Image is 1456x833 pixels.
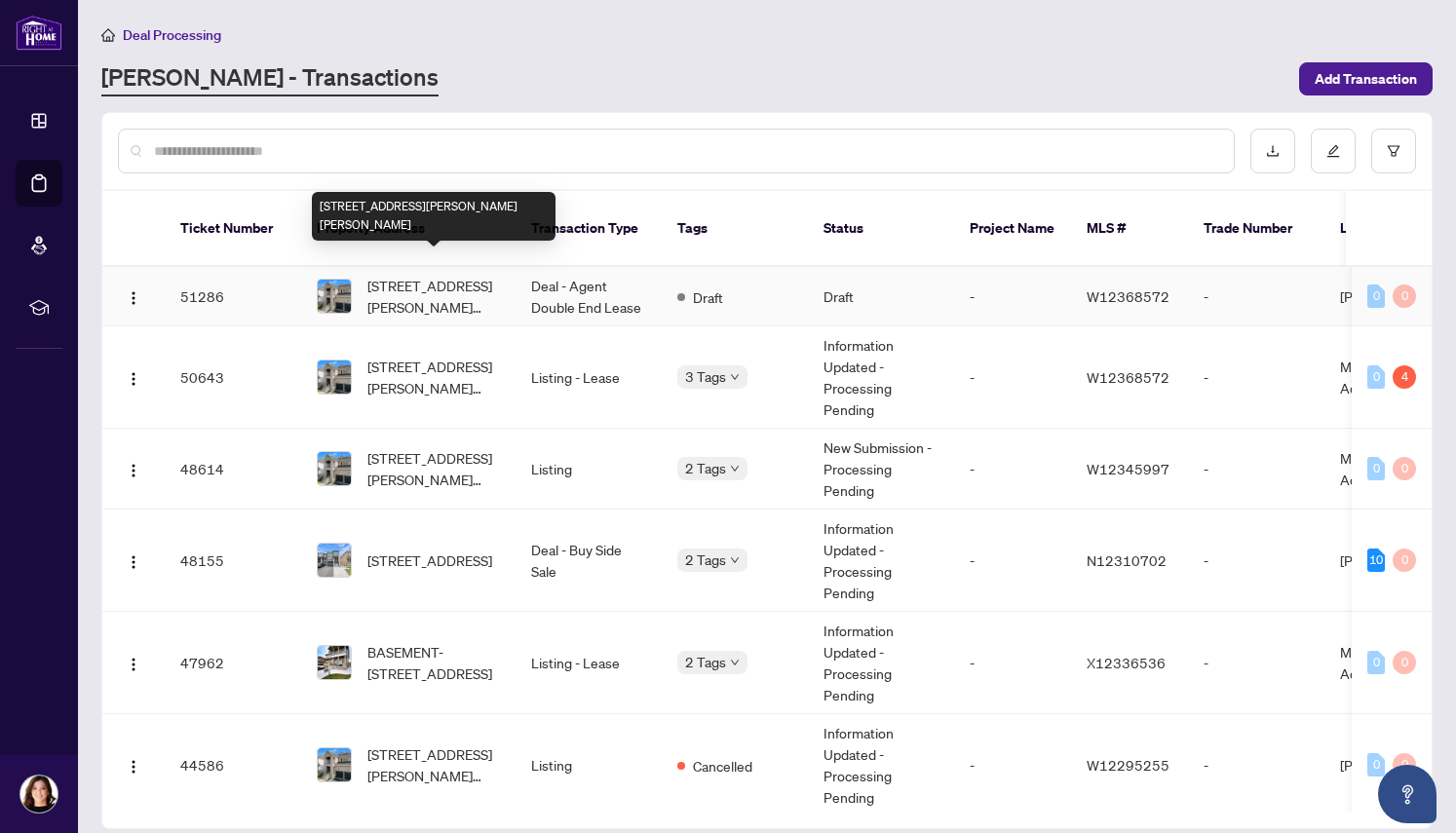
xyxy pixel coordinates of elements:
[318,452,351,485] img: thumbnail-img
[118,545,149,576] button: Logo
[808,612,954,714] td: Information Updated - Processing Pending
[730,658,740,667] span: down
[101,61,439,96] a: [PERSON_NAME] - Transactions
[123,26,221,44] span: Deal Processing
[367,549,492,571] span: [STREET_ADDRESS]
[808,191,954,267] th: Status
[685,549,726,571] span: 2 Tags
[954,510,1071,612] td: -
[1311,129,1356,173] button: edit
[165,267,301,326] td: 51286
[20,776,57,813] img: Profile Icon
[1367,365,1385,389] div: 0
[367,447,500,490] span: [STREET_ADDRESS][PERSON_NAME][PERSON_NAME]
[318,748,351,781] img: thumbnail-img
[118,281,149,312] button: Logo
[165,612,301,714] td: 47962
[126,554,141,570] img: Logo
[954,267,1071,326] td: -
[1087,368,1169,386] span: W12368572
[118,647,149,678] button: Logo
[318,646,351,679] img: thumbnail-img
[118,453,149,484] button: Logo
[1087,460,1169,477] span: W12345997
[126,290,141,306] img: Logo
[1393,284,1416,308] div: 0
[1367,549,1385,572] div: 10
[1266,144,1280,158] span: download
[516,429,662,510] td: Listing
[301,191,516,267] th: Property Address
[730,372,740,382] span: down
[367,275,500,318] span: [STREET_ADDRESS][PERSON_NAME][PERSON_NAME]
[516,267,662,326] td: Deal - Agent Double End Lease
[1378,765,1437,823] button: Open asap
[318,544,351,577] img: thumbnail-img
[693,286,723,308] span: Draft
[1326,144,1340,158] span: edit
[165,714,301,816] td: 44586
[126,371,141,387] img: Logo
[165,429,301,510] td: 48614
[1188,191,1324,267] th: Trade Number
[367,356,500,398] span: [STREET_ADDRESS][PERSON_NAME][PERSON_NAME]
[118,361,149,393] button: Logo
[165,191,301,267] th: Ticket Number
[1367,284,1385,308] div: 0
[101,28,115,42] span: home
[118,749,149,780] button: Logo
[954,191,1071,267] th: Project Name
[808,326,954,429] td: Information Updated - Processing Pending
[516,612,662,714] td: Listing - Lease
[1188,510,1324,612] td: -
[808,510,954,612] td: Information Updated - Processing Pending
[954,714,1071,816] td: -
[318,280,351,313] img: thumbnail-img
[516,714,662,816] td: Listing
[367,743,500,786] span: [STREET_ADDRESS][PERSON_NAME][PERSON_NAME]
[1087,551,1167,569] span: N12310702
[1087,756,1169,774] span: W12295255
[126,657,141,672] img: Logo
[318,360,351,394] img: thumbnail-img
[516,191,662,267] th: Transaction Type
[693,755,752,776] span: Cancelled
[954,429,1071,510] td: -
[126,463,141,478] img: Logo
[1393,457,1416,480] div: 0
[1387,144,1400,158] span: filter
[1393,651,1416,674] div: 0
[1367,651,1385,674] div: 0
[685,651,726,673] span: 2 Tags
[165,510,301,612] td: 48155
[1371,129,1416,173] button: filter
[1188,429,1324,510] td: -
[730,464,740,473] span: down
[1299,62,1433,95] button: Add Transaction
[516,510,662,612] td: Deal - Buy Side Sale
[954,326,1071,429] td: -
[16,15,62,51] img: logo
[1087,654,1166,671] span: X12336536
[808,714,954,816] td: Information Updated - Processing Pending
[516,326,662,429] td: Listing - Lease
[808,429,954,510] td: New Submission - Processing Pending
[1367,753,1385,776] div: 0
[1250,129,1295,173] button: download
[1315,63,1417,95] span: Add Transaction
[662,191,808,267] th: Tags
[730,555,740,565] span: down
[1393,753,1416,776] div: 0
[1188,714,1324,816] td: -
[1393,365,1416,389] div: 4
[312,192,556,241] div: [STREET_ADDRESS][PERSON_NAME][PERSON_NAME]
[367,641,500,684] span: BASEMENT-[STREET_ADDRESS]
[685,457,726,479] span: 2 Tags
[1071,191,1188,267] th: MLS #
[126,759,141,775] img: Logo
[685,365,726,388] span: 3 Tags
[1188,326,1324,429] td: -
[808,267,954,326] td: Draft
[954,612,1071,714] td: -
[1087,287,1169,305] span: W12368572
